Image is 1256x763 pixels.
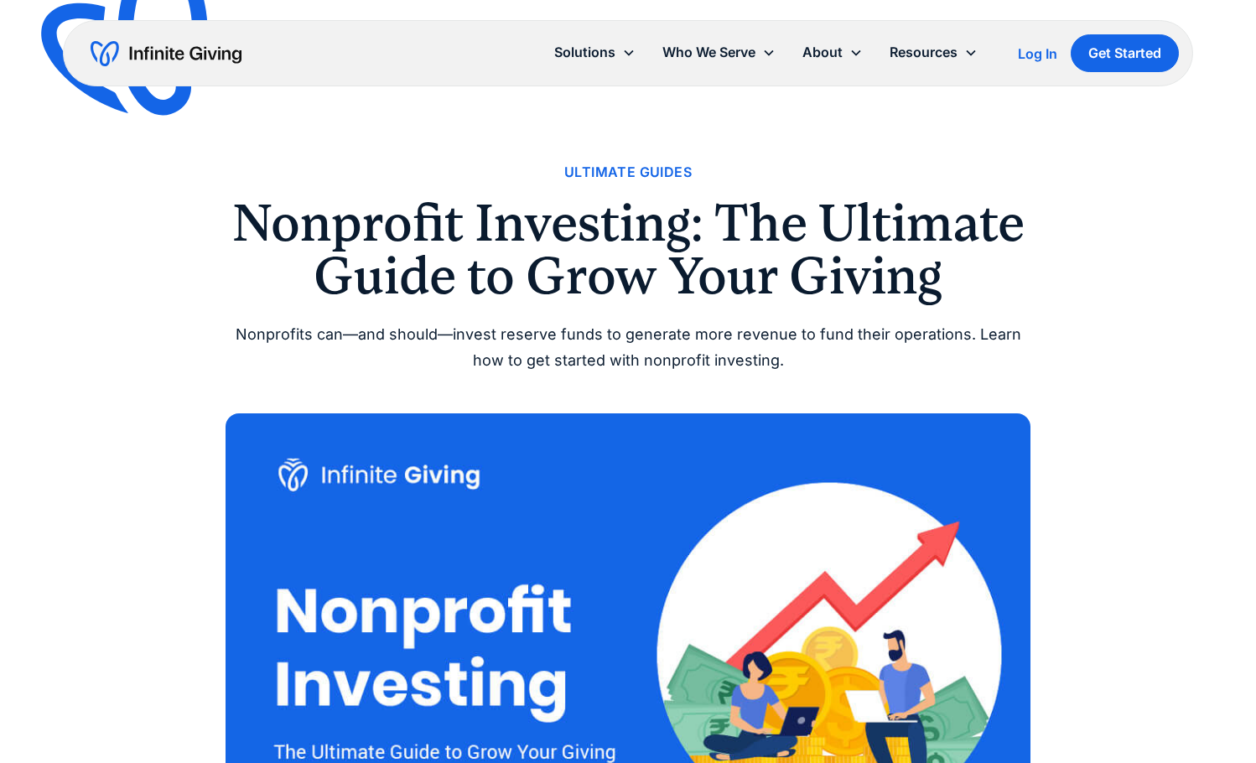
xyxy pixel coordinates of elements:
[1018,47,1057,60] div: Log In
[802,41,843,64] div: About
[226,197,1030,302] h1: Nonprofit Investing: The Ultimate Guide to Grow Your Giving
[554,41,615,64] div: Solutions
[662,41,755,64] div: Who We Serve
[649,34,789,70] div: Who We Serve
[876,34,991,70] div: Resources
[541,34,649,70] div: Solutions
[564,161,692,184] a: Ultimate Guides
[1018,44,1057,64] a: Log In
[91,40,241,67] a: home
[1071,34,1179,72] a: Get Started
[226,322,1030,373] div: Nonprofits can—and should—invest reserve funds to generate more revenue to fund their operations....
[789,34,876,70] div: About
[890,41,958,64] div: Resources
